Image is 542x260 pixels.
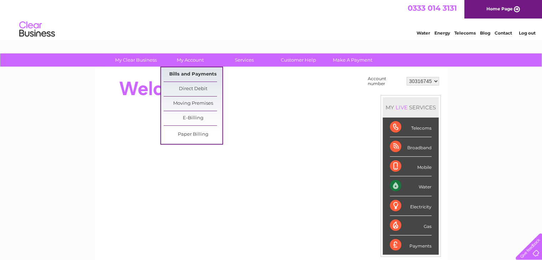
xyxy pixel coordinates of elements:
td: Account number [366,74,405,88]
div: Gas [390,216,432,235]
div: MY SERVICES [383,97,439,118]
div: Clear Business is a trading name of Verastar Limited (registered in [GEOGRAPHIC_DATA] No. 3667643... [103,4,440,35]
a: Telecoms [454,30,476,36]
a: E-Billing [164,111,222,125]
a: Customer Help [269,53,328,67]
a: 0333 014 3131 [408,4,457,12]
img: logo.png [19,19,55,40]
a: Make A Payment [323,53,382,67]
a: Log out [518,30,535,36]
div: Telecoms [390,118,432,137]
div: Mobile [390,157,432,176]
div: LIVE [394,104,409,111]
a: Energy [434,30,450,36]
div: Electricity [390,196,432,216]
a: Moving Premises [164,97,222,111]
a: Bills and Payments [164,67,222,82]
a: My Clear Business [107,53,165,67]
a: Direct Debit [164,82,222,96]
a: Blog [480,30,490,36]
a: Contact [495,30,512,36]
div: Water [390,176,432,196]
div: Broadband [390,137,432,157]
div: Payments [390,235,432,255]
a: Paper Billing [164,128,222,142]
a: My Account [161,53,220,67]
a: Services [215,53,274,67]
a: Water [417,30,430,36]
